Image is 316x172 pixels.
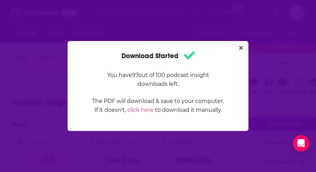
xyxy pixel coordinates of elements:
p: The PDF will download & save to your computer. If it doesn't, to download it manually. [92,97,224,115]
p: You have 97 out of 100 podcast insight downloads left. [92,71,224,89]
button: Close [236,44,246,52]
h1: Download Started [121,49,195,63]
a: click here [127,107,154,113]
div: Open Intercom Messenger [293,135,309,151]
